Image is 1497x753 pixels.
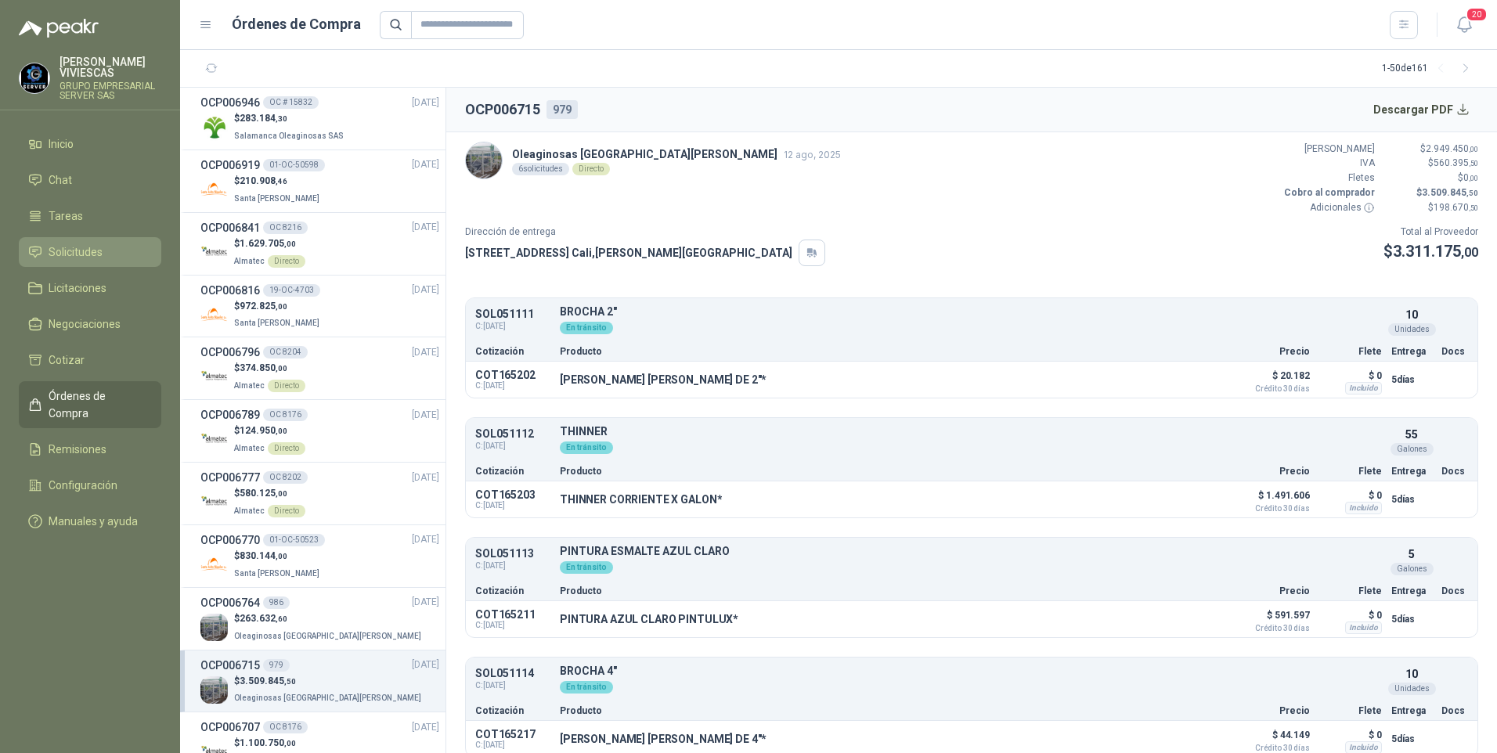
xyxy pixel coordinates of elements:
[234,132,344,140] span: Salamanca Oleaginosas SAS
[234,361,305,376] p: $
[234,299,323,314] p: $
[240,175,287,186] span: 210.908
[412,283,439,297] span: [DATE]
[475,320,550,333] span: C: [DATE]
[1281,186,1375,200] p: Cobro al comprador
[200,488,228,516] img: Company Logo
[465,244,792,261] p: [STREET_ADDRESS] Cali , [PERSON_NAME][GEOGRAPHIC_DATA]
[49,513,138,530] span: Manuales y ayuda
[234,569,319,578] span: Santa [PERSON_NAME]
[1461,245,1478,260] span: ,00
[1391,443,1434,456] div: Galones
[1382,56,1478,81] div: 1 - 50 de 161
[512,163,569,175] div: 6 solicitudes
[234,236,305,251] p: $
[1232,505,1310,513] span: Crédito 30 días
[263,596,290,609] div: 986
[49,135,74,153] span: Inicio
[200,594,260,611] h3: OCP006764
[1434,157,1478,168] span: 560.395
[60,81,161,100] p: GRUPO EMPRESARIAL SERVER SAS
[475,501,550,510] span: C: [DATE]
[1391,563,1434,575] div: Galones
[1405,426,1418,443] p: 55
[475,679,550,692] span: C: [DATE]
[1384,200,1478,215] p: $
[1384,171,1478,186] p: $
[1345,382,1382,395] div: Incluido
[1463,172,1478,183] span: 0
[475,548,550,560] p: SOL051113
[276,552,287,560] span: ,00
[240,550,287,561] span: 830.144
[475,440,550,452] span: C: [DATE]
[560,733,767,745] p: [PERSON_NAME] [PERSON_NAME] DE 4"*
[240,613,287,624] span: 263.632
[200,551,228,578] img: Company Logo
[1441,467,1468,476] p: Docs
[200,344,260,361] h3: OCP006796
[1319,706,1382,715] p: Flete
[572,163,610,175] div: Directo
[560,322,613,334] div: En tránsito
[200,469,439,518] a: OCP006777OC 8202[DATE] Company Logo$580.125,00AlmatecDirecto
[234,632,421,640] span: Oleaginosas [GEOGRAPHIC_DATA][PERSON_NAME]
[200,594,439,643] a: OCP006764986[DATE] Company Logo$263.632,60Oleaginosas [GEOGRAPHIC_DATA][PERSON_NAME]
[1319,726,1382,744] p: $ 0
[200,531,439,581] a: OCP00677001-OC-50523[DATE] Company Logo$830.144,00Santa [PERSON_NAME]
[1469,159,1478,168] span: ,50
[234,611,424,626] p: $
[560,613,738,625] p: PINTURA AZUL CLARO PINTULUX*
[232,13,361,35] h1: Órdenes de Compra
[1391,347,1432,356] p: Entrega
[412,720,439,735] span: [DATE]
[263,721,308,733] div: OC 8176
[1441,586,1468,596] p: Docs
[475,706,550,715] p: Cotización
[1469,204,1478,212] span: ,50
[200,219,260,236] h3: OCP006841
[1384,186,1478,200] p: $
[560,373,767,386] p: [PERSON_NAME] [PERSON_NAME] DE 2"*
[475,308,550,320] p: SOL051111
[276,302,287,311] span: ,00
[560,467,1222,476] p: Producto
[49,441,106,458] span: Remisiones
[1345,621,1382,634] div: Incluido
[19,309,161,339] a: Negociaciones
[1232,625,1310,632] span: Crédito 30 días
[560,586,1222,596] p: Producto
[200,719,260,736] h3: OCP006707
[263,159,325,171] div: 01-OC-50598
[1450,11,1478,39] button: 20
[234,486,305,501] p: $
[263,659,290,672] div: 979
[234,257,265,265] span: Almatec
[19,129,161,159] a: Inicio
[240,362,287,373] span: 374.850
[475,467,550,476] p: Cotización
[1405,665,1418,683] p: 10
[475,369,550,381] p: COT165202
[560,706,1222,715] p: Producto
[49,279,106,297] span: Licitaciones
[268,255,305,268] div: Directo
[1281,171,1375,186] p: Fletes
[1319,586,1382,596] p: Flete
[234,549,323,564] p: $
[1319,347,1382,356] p: Flete
[1391,610,1432,629] p: 5 días
[49,387,146,422] span: Órdenes de Compra
[284,739,296,748] span: ,00
[1391,490,1432,509] p: 5 días
[1388,323,1436,336] div: Unidades
[1393,242,1478,261] span: 3.311.175
[1281,156,1375,171] p: IVA
[263,346,308,358] div: OC 8204
[234,423,305,438] p: $
[19,345,161,375] a: Cotizar
[268,505,305,517] div: Directo
[49,243,103,261] span: Solicitudes
[1384,156,1478,171] p: $
[19,237,161,267] a: Solicitudes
